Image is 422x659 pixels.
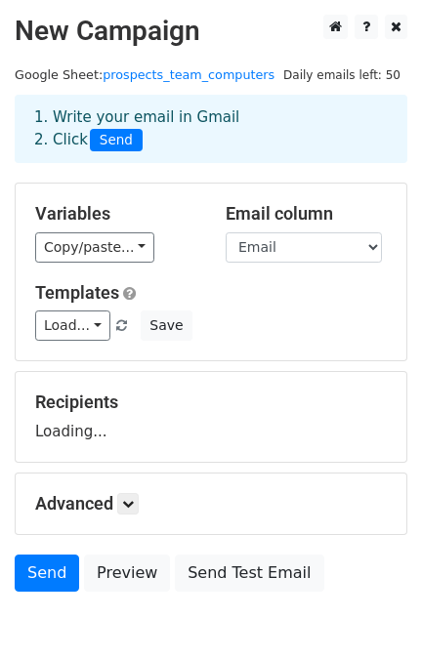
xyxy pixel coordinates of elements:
a: Templates [35,282,119,303]
a: Send Test Email [175,555,323,592]
h5: Recipients [35,391,387,413]
h5: Advanced [35,493,387,515]
small: Google Sheet: [15,67,274,82]
a: prospects_team_computers [103,67,274,82]
h2: New Campaign [15,15,407,48]
a: Load... [35,310,110,341]
div: 1. Write your email in Gmail 2. Click [20,106,402,151]
a: Copy/paste... [35,232,154,263]
span: Send [90,129,143,152]
a: Send [15,555,79,592]
span: Daily emails left: 50 [276,64,407,86]
div: Loading... [35,391,387,442]
button: Save [141,310,191,341]
a: Preview [84,555,170,592]
a: Daily emails left: 50 [276,67,407,82]
h5: Variables [35,203,196,225]
h5: Email column [226,203,387,225]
